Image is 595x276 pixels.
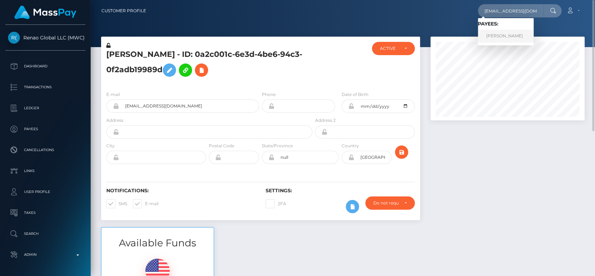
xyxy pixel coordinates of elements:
[14,6,76,19] img: MassPay Logo
[5,79,85,96] a: Transactions
[5,225,85,243] a: Search
[5,183,85,201] a: User Profile
[8,32,20,44] img: Renao Global LLC (MWC)
[106,49,308,80] h5: [PERSON_NAME] - ID: 0a2c001c-6e3d-4be6-94c3-0f2adb19989d
[5,162,85,180] a: Links
[5,58,85,75] a: Dashboard
[101,236,214,250] h3: Available Funds
[342,143,359,149] label: Country
[5,35,85,41] span: Renao Global LLC (MWC)
[101,3,146,18] a: Customer Profile
[262,91,276,98] label: Phone
[8,249,83,260] p: Admin
[5,120,85,138] a: Payees
[8,103,83,113] p: Ledger
[5,204,85,222] a: Taxes
[342,91,368,98] label: Date of Birth
[262,143,293,149] label: State/Province
[380,46,398,51] div: ACTIVE
[8,82,83,92] p: Transactions
[8,166,83,176] p: Links
[266,188,414,194] h6: Settings:
[106,117,123,124] label: Address
[8,145,83,155] p: Cancellations
[373,200,398,206] div: Do not require
[106,143,115,149] label: City
[133,199,159,208] label: E-mail
[106,199,127,208] label: SMS
[315,117,336,124] label: Address 2
[266,199,286,208] label: 2FA
[478,4,543,17] input: Search...
[5,246,85,263] a: Admin
[106,91,120,98] label: E-mail
[8,229,83,239] p: Search
[8,124,83,134] p: Payees
[209,143,234,149] label: Postal Code
[372,42,414,55] button: ACTIVE
[365,196,414,210] button: Do not require
[8,187,83,197] p: User Profile
[478,30,534,43] a: [PERSON_NAME]
[106,188,255,194] h6: Notifications:
[478,21,534,27] h6: Payees:
[5,141,85,159] a: Cancellations
[5,99,85,117] a: Ledger
[8,61,83,72] p: Dashboard
[8,208,83,218] p: Taxes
